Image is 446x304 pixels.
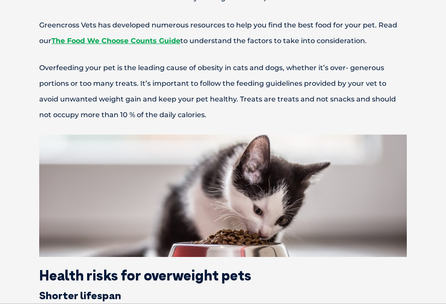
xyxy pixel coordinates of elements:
[9,60,437,123] p: Overfeeding your pet is the leading cause of obesity in cats and dogs, whether it’s over- generou...
[9,290,437,301] h3: Shorter lifespan
[39,135,407,257] img: Kitten eating food from cat bowl
[51,37,180,45] a: The Food We Choose Counts Guide
[9,17,437,49] p: Greencross Vets has developed numerous resources to help you find the best food for your pet. Rea...
[9,268,437,282] h2: Health risks for overweight pets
